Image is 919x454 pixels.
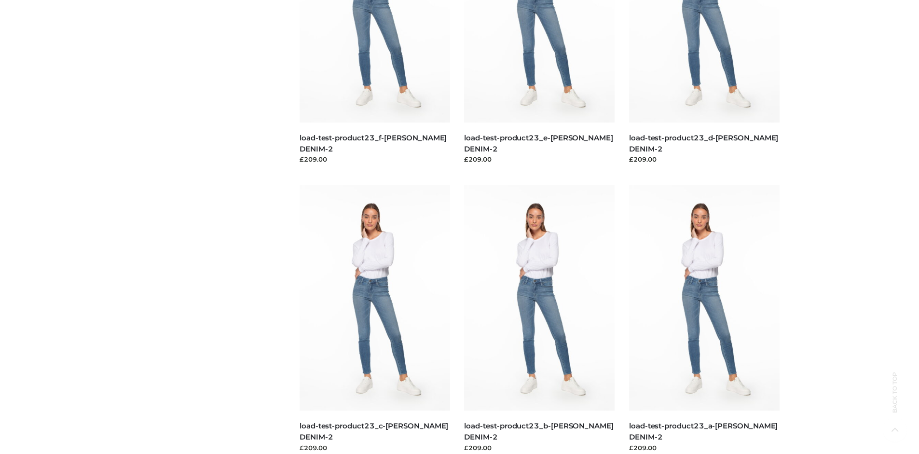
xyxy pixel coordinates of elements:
[464,133,613,153] a: load-test-product23_e-[PERSON_NAME] DENIM-2
[629,443,780,453] div: £209.00
[464,421,613,441] a: load-test-product23_b-[PERSON_NAME] DENIM-2
[464,154,615,164] div: £209.00
[300,154,450,164] div: £209.00
[629,421,778,441] a: load-test-product23_a-[PERSON_NAME] DENIM-2
[300,443,450,453] div: £209.00
[629,154,780,164] div: £209.00
[300,421,448,441] a: load-test-product23_c-[PERSON_NAME] DENIM-2
[883,389,907,413] span: Back to top
[629,133,778,153] a: load-test-product23_d-[PERSON_NAME] DENIM-2
[464,443,615,453] div: £209.00
[300,133,447,153] a: load-test-product23_f-[PERSON_NAME] DENIM-2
